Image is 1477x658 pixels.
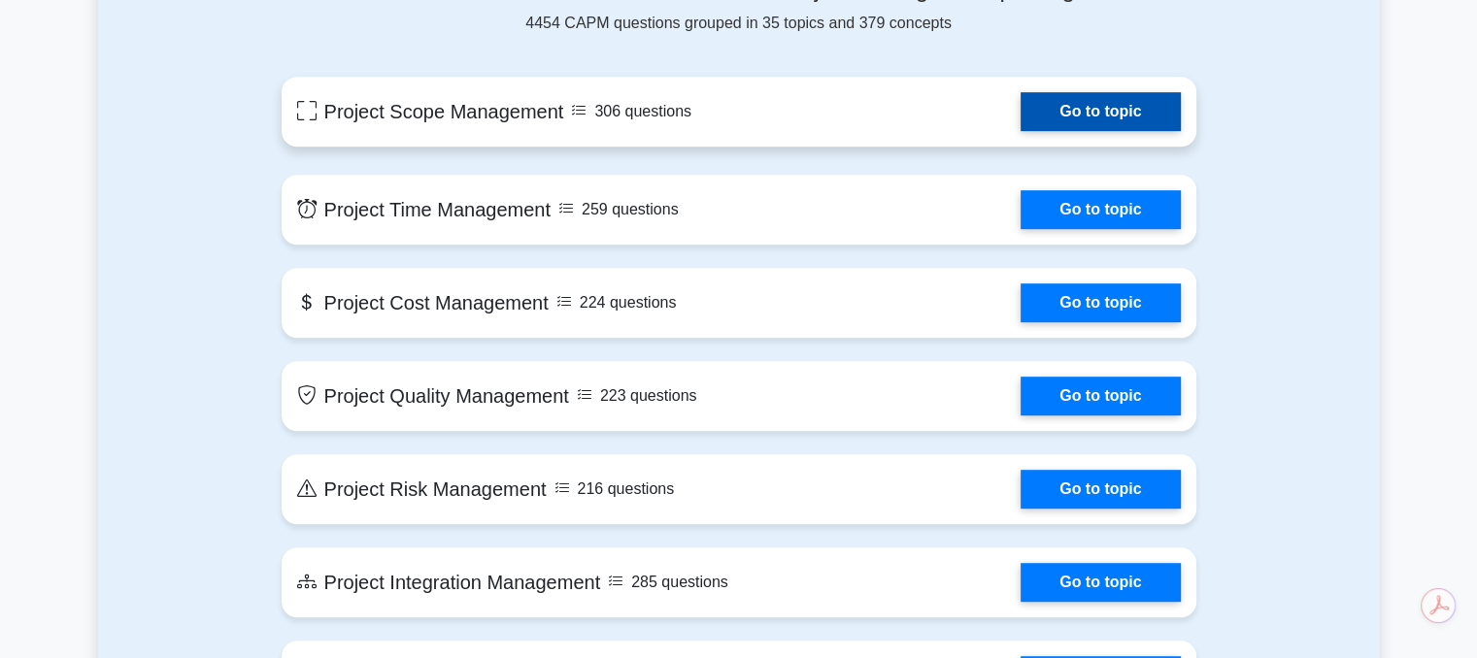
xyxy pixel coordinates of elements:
a: Go to topic [1021,92,1180,131]
a: Go to topic [1021,283,1180,322]
a: Go to topic [1021,563,1180,602]
a: Go to topic [1021,190,1180,229]
a: Go to topic [1021,377,1180,415]
a: Go to topic [1021,470,1180,509]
